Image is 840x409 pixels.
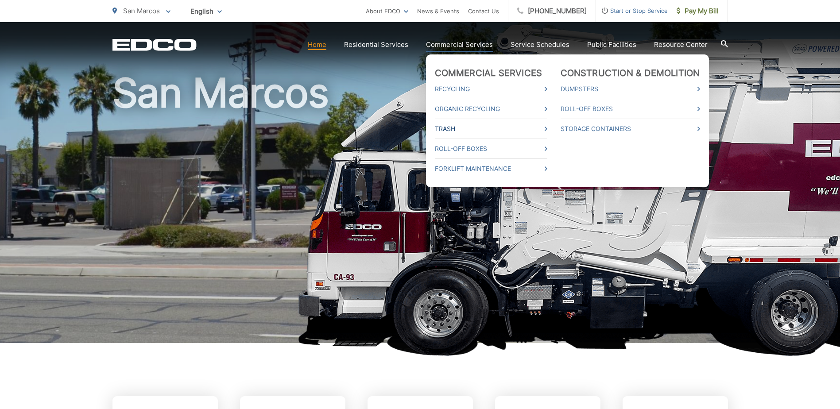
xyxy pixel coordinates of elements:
[308,39,326,50] a: Home
[561,84,700,94] a: Dumpsters
[435,143,547,154] a: Roll-Off Boxes
[435,163,547,174] a: Forklift Maintenance
[112,39,197,51] a: EDCD logo. Return to the homepage.
[344,39,408,50] a: Residential Services
[435,104,547,114] a: Organic Recycling
[587,39,636,50] a: Public Facilities
[426,39,493,50] a: Commercial Services
[366,6,408,16] a: About EDCO
[468,6,499,16] a: Contact Us
[435,68,542,78] a: Commercial Services
[184,4,228,19] span: English
[435,123,547,134] a: Trash
[417,6,459,16] a: News & Events
[123,7,160,15] span: San Marcos
[112,71,728,351] h1: San Marcos
[654,39,708,50] a: Resource Center
[435,84,547,94] a: Recycling
[561,123,700,134] a: Storage Containers
[511,39,569,50] a: Service Schedules
[677,6,719,16] span: Pay My Bill
[561,68,700,78] a: Construction & Demolition
[561,104,700,114] a: Roll-Off Boxes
